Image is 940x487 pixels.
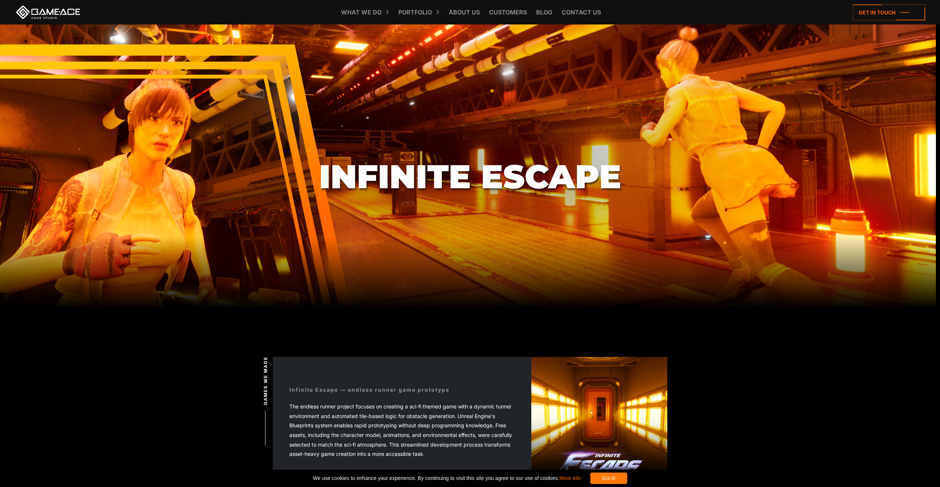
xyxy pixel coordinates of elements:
[313,473,581,484] span: We use cookies to enhance your experience. By continuing to visit this site you agree to our use ...
[559,475,581,481] a: More info
[289,403,512,457] span: The endless runner project focuses on creating a sci-fi themed game with a dynamic tunnel environ...
[853,4,925,20] a: Get in touch
[590,473,627,484] div: Got it!
[289,386,449,394] div: Infinite Escape — endless runner game prototype
[262,357,269,405] span: Games we made
[319,159,621,195] h1: Infinite Escape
